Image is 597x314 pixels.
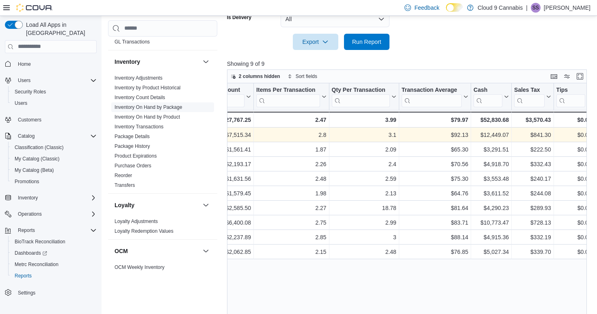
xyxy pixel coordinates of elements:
[8,165,100,176] button: My Catalog (Beta)
[11,165,57,175] a: My Catalog (Beta)
[514,174,551,184] div: $240.17
[256,188,327,198] div: 1.98
[256,232,327,242] div: 2.85
[15,76,34,85] button: Users
[15,100,27,106] span: Users
[8,86,100,97] button: Security Roles
[115,247,128,255] h3: OCM
[8,97,100,109] button: Users
[18,195,38,201] span: Inventory
[15,288,39,298] a: Settings
[15,238,65,245] span: BioTrack Reconciliation
[562,71,572,81] button: Display options
[2,225,100,236] button: Reports
[256,145,327,154] div: 1.87
[474,203,509,213] div: $4,290.23
[414,4,439,12] span: Feedback
[256,159,327,169] div: 2.26
[514,115,551,125] div: $3,570.43
[2,58,100,70] button: Home
[2,130,100,142] button: Catalog
[15,89,46,95] span: Security Roles
[115,114,180,120] a: Inventory On Hand by Product
[115,228,173,234] a: Loyalty Redemption Values
[474,86,502,94] div: Cash
[201,200,211,210] button: Loyalty
[8,142,100,153] button: Classification (Classic)
[115,134,150,139] a: Package Details
[344,34,389,50] button: Run Report
[402,188,468,198] div: $64.76
[11,177,97,186] span: Promotions
[15,193,41,203] button: Inventory
[514,203,551,213] div: $289.93
[331,115,396,125] div: 3.99
[556,86,585,94] div: Tips
[227,60,591,68] p: Showing 9 of 9
[256,174,327,184] div: 2.48
[514,86,545,94] div: Sales Tax
[514,159,551,169] div: $332.43
[474,174,509,184] div: $3,553.48
[18,61,31,67] span: Home
[402,232,468,242] div: $88.14
[15,59,34,69] a: Home
[115,75,162,81] a: Inventory Adjustments
[402,86,462,107] div: Transaction Average
[402,145,468,154] div: $65.30
[256,247,327,257] div: 2.15
[115,104,182,110] a: Inventory On Hand by Package
[402,159,468,169] div: $70.56
[201,174,251,184] div: -$1,631.56
[556,188,591,198] div: $0.00
[11,98,97,108] span: Users
[256,86,320,107] div: Items Per Transaction
[15,178,39,185] span: Promotions
[514,188,551,198] div: $244.08
[331,174,396,184] div: 2.59
[514,232,551,242] div: $332.19
[296,73,317,80] span: Sort fields
[556,203,591,213] div: $0.00
[11,143,97,152] span: Classification (Classic)
[402,86,468,107] button: Transaction Average
[474,247,509,257] div: $5,027.34
[23,21,97,37] span: Load All Apps in [GEOGRAPHIC_DATA]
[11,260,62,269] a: Metrc Reconciliation
[514,86,551,107] button: Sales Tax
[11,87,97,97] span: Security Roles
[556,247,591,257] div: $0.00
[115,39,150,45] a: GL Transactions
[556,159,591,169] div: $0.00
[2,286,100,298] button: Settings
[514,86,545,107] div: Sales Tax
[201,247,251,257] div: -$2,062.85
[331,86,389,94] div: Qty Per Transaction
[11,260,97,269] span: Metrc Reconciliation
[2,114,100,126] button: Customers
[331,232,396,242] div: 3
[201,86,244,107] div: Total Discount
[15,225,97,235] span: Reports
[115,264,164,270] a: OCM Weekly Inventory
[575,71,585,81] button: Enter fullscreen
[331,159,396,169] div: 2.4
[549,71,559,81] button: Keyboard shortcuts
[108,217,217,239] div: Loyalty
[115,95,165,100] a: Inventory Count Details
[331,86,389,107] div: Qty Per Transaction
[201,218,251,227] div: -$6,400.08
[115,124,164,130] a: Inventory Transactions
[293,34,338,50] button: Export
[11,165,97,175] span: My Catalog (Beta)
[556,145,591,154] div: $0.00
[108,73,217,193] div: Inventory
[201,145,251,154] div: -$1,561.41
[201,203,251,213] div: -$2,585.50
[201,232,251,242] div: -$2,237.89
[8,247,100,259] a: Dashboards
[474,86,509,107] button: Cash
[556,115,591,125] div: $0.00
[446,3,463,12] input: Dark Mode
[256,130,327,140] div: 2.8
